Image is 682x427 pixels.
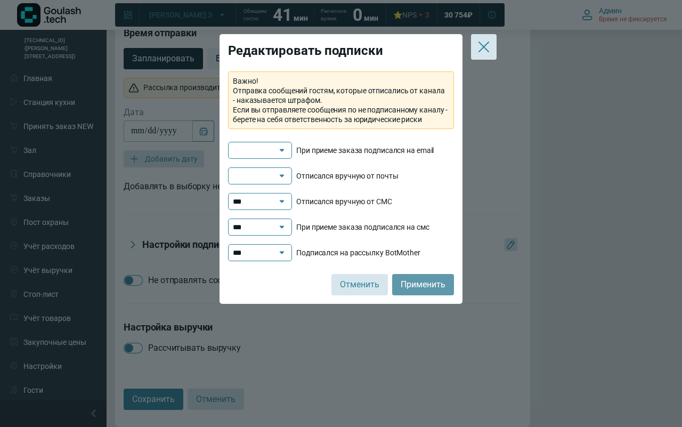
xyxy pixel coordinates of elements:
[228,244,454,261] li: Подписался на рассылку BotMother
[392,274,454,295] button: Применить
[228,219,454,236] li: При приеме заказа подписался на смс
[228,43,454,59] h4: Редактировать подписки
[228,167,454,184] li: Отписался вручную от почты
[228,142,454,159] li: При приеме заказа подписался на email
[233,76,449,124] span: Важно! Отправка сообщений гостям, которые отписались от канала - наказывается штрафом. Если вы от...
[228,193,454,210] li: Отписался вручную от СМС
[340,279,379,291] span: Отменить
[331,274,388,295] button: Отменить
[401,279,445,291] span: Применить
